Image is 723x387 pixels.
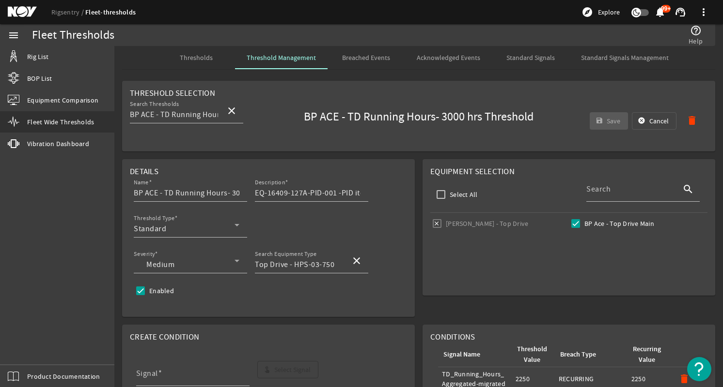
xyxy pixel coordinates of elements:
[586,184,611,194] mat-label: Search
[633,344,661,365] div: Recurring Value
[255,259,343,270] input: Search
[130,332,199,342] span: Create Condition
[255,179,285,186] mat-label: Description
[678,373,690,385] mat-icon: delete
[686,115,698,126] mat-icon: delete
[27,117,94,127] span: Fleet Wide Thresholds
[638,117,645,125] mat-icon: cancel
[8,30,19,41] mat-icon: menu
[27,139,89,149] span: Vibration Dashboard
[51,8,85,16] a: Rigsentry
[134,224,166,234] span: Standard
[134,260,174,269] mat-select-trigger: Medium
[130,166,158,177] span: Details
[255,251,316,258] mat-label: Search Equipment Type
[448,190,478,199] label: Select All
[443,349,480,360] div: Signal Name
[687,357,711,381] button: Open Resource Center
[517,344,547,365] div: Threshold Value
[654,6,666,18] mat-icon: notifications
[581,54,669,61] span: Standard Signals Management
[692,0,715,24] button: more_vert
[342,54,390,61] span: Breached Events
[598,7,620,17] span: Explore
[130,109,218,120] input: Search
[226,105,237,117] mat-icon: close
[134,251,155,258] mat-label: Severity
[516,374,551,384] div: 2250
[631,374,665,384] div: 2250
[136,369,158,378] mat-label: Signal
[430,332,475,342] span: Conditions
[582,6,593,18] mat-icon: explore
[351,255,362,267] mat-icon: close
[180,54,213,61] span: Thresholds
[130,88,215,98] span: Threshold Selection
[690,25,702,36] mat-icon: help_outline
[430,166,515,177] span: Equipment Selection
[582,219,654,228] label: BP Ace - Top Drive Main
[442,349,504,360] div: Signal Name
[689,36,703,46] span: Help
[27,52,48,61] span: Rig List
[578,4,624,20] button: Explore
[655,7,665,17] button: 99+
[147,286,174,296] label: Enabled
[8,138,19,149] mat-icon: vibration
[682,183,694,195] mat-icon: search
[675,6,686,18] mat-icon: support_agent
[417,54,480,61] span: Acknowledged Events
[134,179,149,186] mat-label: Name
[506,54,555,61] span: Standard Signals
[649,116,669,126] span: Cancel
[130,101,179,108] mat-label: Search Thresholds
[27,95,98,105] span: Equipment Comparison
[134,215,174,222] mat-label: Threshold Type
[85,8,136,17] a: Fleet-thresholds
[559,374,624,384] div: RECURRING
[32,30,114,40] div: Fleet Thresholds
[274,109,563,125] h1: BP ACE - TD Running Hours- 3000 hrs Threshold
[560,349,596,360] div: Breach Type
[247,54,316,61] span: Threshold Management
[632,112,676,130] button: Cancel
[27,74,52,83] span: BOP List
[27,372,100,381] span: Product Documentation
